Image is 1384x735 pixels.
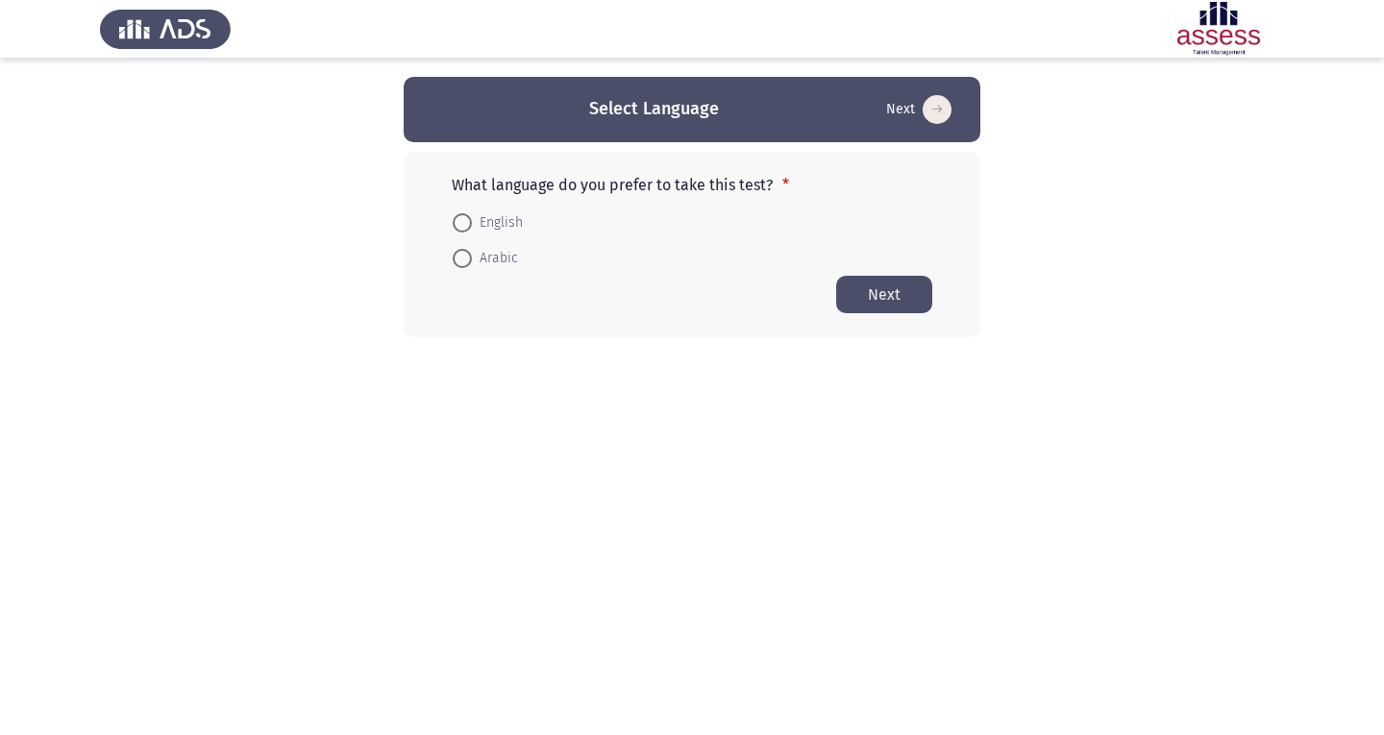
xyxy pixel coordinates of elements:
[100,2,231,56] img: Assess Talent Management logo
[472,247,518,270] span: Arabic
[1153,2,1284,56] img: Assessment logo of Emotional Intelligence Assessment - THL
[589,97,719,121] h3: Select Language
[880,94,957,125] button: Start assessment
[836,276,932,313] button: Start assessment
[472,211,523,234] span: English
[452,176,932,194] p: What language do you prefer to take this test?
